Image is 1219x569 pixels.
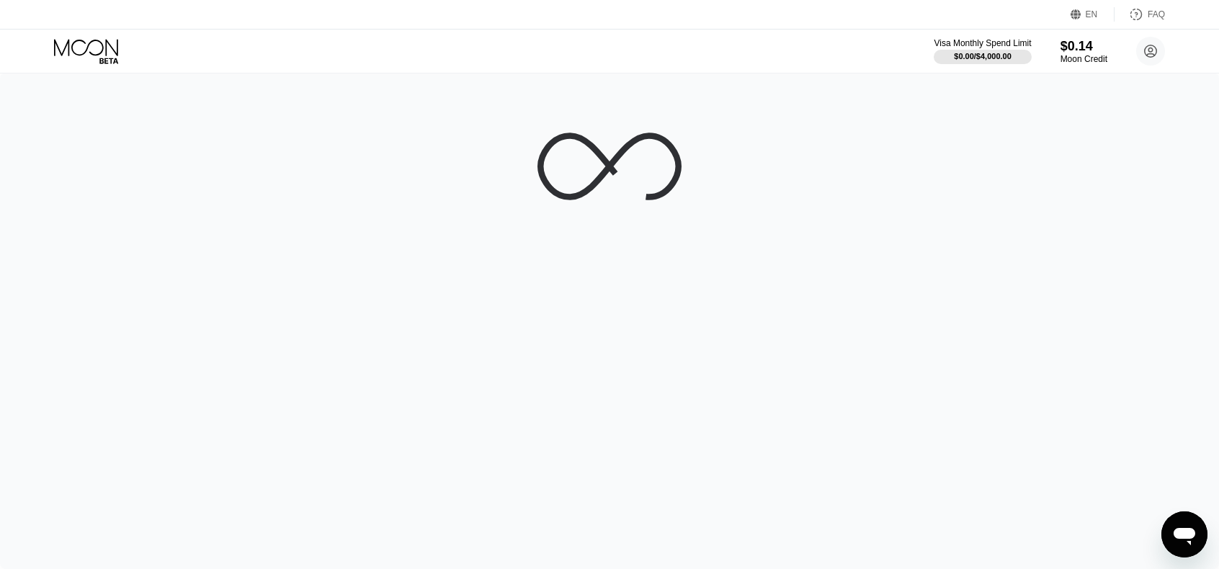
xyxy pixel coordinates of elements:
div: $0.14 [1061,39,1107,54]
iframe: Button to launch messaging window [1161,511,1207,557]
div: Visa Monthly Spend Limit$0.00/$4,000.00 [934,38,1031,64]
div: EN [1086,9,1098,19]
div: Visa Monthly Spend Limit [934,38,1031,48]
div: Moon Credit [1061,54,1107,64]
div: EN [1071,7,1115,22]
div: $0.00 / $4,000.00 [954,52,1012,61]
div: FAQ [1115,7,1165,22]
div: $0.14Moon Credit [1061,39,1107,64]
div: FAQ [1148,9,1165,19]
